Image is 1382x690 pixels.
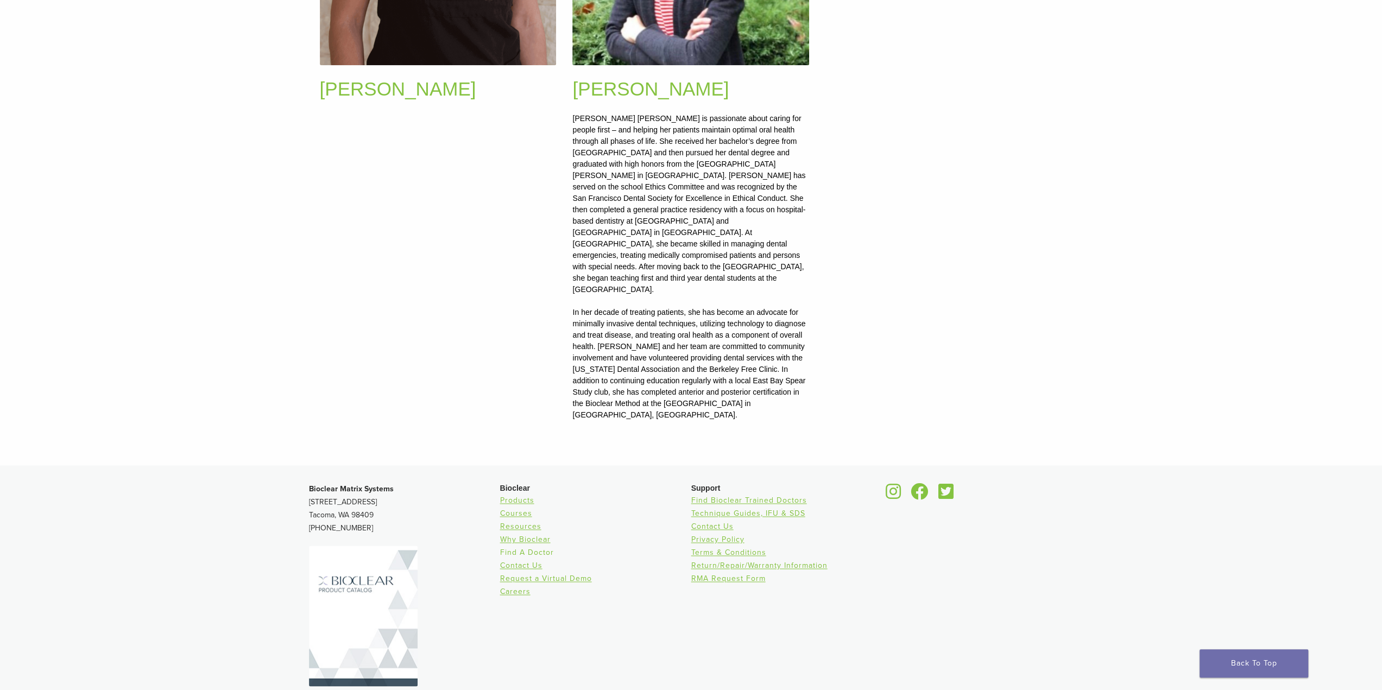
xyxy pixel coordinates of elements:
[309,483,500,535] p: [STREET_ADDRESS] Tacoma, WA 98409 [PHONE_NUMBER]
[500,561,542,570] a: Contact Us
[500,484,530,492] span: Bioclear
[691,574,766,583] a: RMA Request Form
[500,496,534,505] a: Products
[309,484,394,493] strong: Bioclear Matrix Systems
[572,113,809,421] p: [PERSON_NAME] [PERSON_NAME] is passionate about caring for people first – and helping her patient...
[691,496,807,505] a: Find Bioclear Trained Doctors
[691,561,828,570] a: Return/Repair/Warranty Information
[500,574,592,583] a: Request a Virtual Demo
[572,75,809,104] h2: [PERSON_NAME]
[691,535,744,544] a: Privacy Policy
[935,490,957,501] a: Bioclear
[309,546,418,686] img: Bioclear
[500,535,551,544] a: Why Bioclear
[320,75,557,104] h2: [PERSON_NAME]
[500,548,554,557] a: Find A Doctor
[907,490,932,501] a: Bioclear
[500,509,532,518] a: Courses
[691,484,721,492] span: Support
[500,587,531,596] a: Careers
[882,490,905,501] a: Bioclear
[691,509,805,518] a: Technique Guides, IFU & SDS
[500,522,541,531] a: Resources
[1200,649,1308,678] a: Back To Top
[691,548,766,557] a: Terms & Conditions
[691,522,734,531] a: Contact Us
